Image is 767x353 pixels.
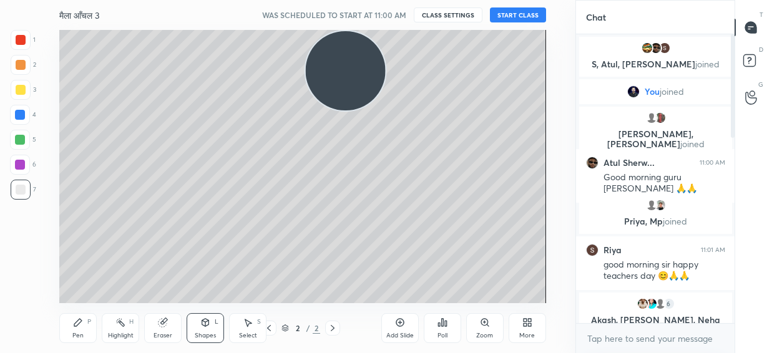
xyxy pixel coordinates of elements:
div: 2 [313,322,320,334]
div: good morning sir happy teachers day 😊🙏🙏 [603,259,725,283]
p: Akash, [PERSON_NAME], Neha [587,315,725,325]
div: 3 [11,80,36,100]
img: a8a4312672f14bb494c6eb5e907f57b8.jpg [649,42,662,54]
div: 6 [662,297,675,310]
div: S [257,319,261,325]
p: G [758,80,763,89]
span: You [645,87,660,97]
div: Highlight [108,332,134,339]
div: P [87,319,91,325]
div: Good morning guru [PERSON_NAME] 🙏🙏 [603,172,725,195]
p: Priya, Mp [587,216,725,226]
img: default.png [645,199,657,211]
h6: Riya [603,244,622,256]
button: START CLASS [490,7,546,22]
p: [PERSON_NAME], [PERSON_NAME] [587,129,725,149]
h4: मैला आँचल 3 [59,9,99,21]
img: f9ccca8c0f2a4140a925b53a1f6875b4.jpg [627,85,640,98]
div: Eraser [154,332,172,339]
img: 0807966866dc4753bda418698d02c7fc.jpg [653,199,666,211]
div: / [306,324,310,332]
img: 9cda9b4c3b0a480d8ae49d14424b7c19.jpg [636,297,648,310]
div: grid [576,34,735,324]
div: Add Slide [386,332,414,339]
img: default.png [645,112,657,124]
span: joined [663,215,687,227]
div: Zoom [476,332,493,339]
div: 11:00 AM [700,159,725,167]
div: 2 [291,324,304,332]
p: D [759,45,763,54]
div: 11:01 AM [701,246,725,254]
button: CLASS SETTINGS [414,7,482,22]
img: 51a4156a648642f9a1429975242a7ad0.jpg [640,42,653,54]
span: joined [660,87,684,97]
p: T [760,10,763,19]
div: Pen [72,332,84,339]
p: S, Atul, [PERSON_NAME] [587,59,725,69]
div: 2 [11,55,36,75]
div: More [519,332,535,339]
div: 1 [11,30,36,50]
img: a8a4312672f14bb494c6eb5e907f57b8.jpg [586,157,598,169]
div: Poll [437,332,447,339]
img: 61b68b19d8ab46a2acb88d9ea9b08795.98562433_3 [586,244,598,256]
div: L [215,319,218,325]
div: 6 [10,155,36,175]
div: 5 [10,130,36,150]
div: Select [239,332,257,339]
div: Shapes [195,332,216,339]
img: bd8436437ce94dcb90f762c699cd2601.jpg [653,112,666,124]
p: Chat [576,1,616,34]
img: default.png [653,297,666,310]
div: 4 [10,105,36,125]
div: 7 [11,180,36,200]
div: H [129,319,134,325]
span: joined [695,58,720,70]
span: joined [680,138,704,150]
img: 66b9a0f68df547b492952a184442e61e.jpg [645,297,657,310]
img: 61b68b19d8ab46a2acb88d9ea9b08795.98562433_3 [658,42,670,54]
h5: WAS SCHEDULED TO START AT 11:00 AM [262,9,406,21]
h6: Atul Sherw... [603,157,655,168]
